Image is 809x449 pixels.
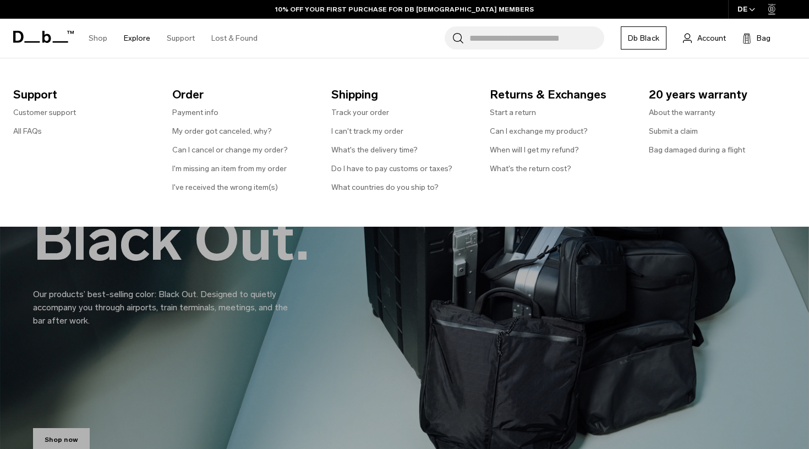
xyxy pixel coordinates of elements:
span: Support [13,86,155,103]
a: My order got canceled, why? [172,125,272,137]
a: Payment info [172,107,218,118]
a: Support [167,19,195,58]
a: Lost & Found [211,19,258,58]
a: Customer support [13,107,76,118]
a: What's the delivery time? [331,144,418,156]
span: Shipping [331,86,473,103]
a: Can I exchange my product? [490,125,588,137]
a: Shop [89,19,107,58]
nav: Main Navigation [80,19,266,58]
span: 20 years warranty [649,86,790,103]
a: Explore [124,19,150,58]
a: I'm missing an item from my order [172,163,287,174]
a: Do I have to pay customs or taxes? [331,163,452,174]
button: Bag [742,31,770,45]
a: About the warranty [649,107,715,118]
a: I've received the wrong item(s) [172,182,278,193]
a: Db Black [621,26,666,50]
a: Bag damaged during a flight [649,144,745,156]
a: I can't track my order [331,125,403,137]
a: Track your order [331,107,389,118]
a: What's the return cost? [490,163,571,174]
span: Order [172,86,314,103]
a: What countries do you ship to? [331,182,439,193]
a: Start a return [490,107,536,118]
span: Returns & Exchanges [490,86,631,103]
span: Account [697,32,726,44]
a: 10% OFF YOUR FIRST PURCHASE FOR DB [DEMOGRAPHIC_DATA] MEMBERS [275,4,534,14]
a: Account [683,31,726,45]
a: When will I get my refund? [490,144,579,156]
span: Bag [757,32,770,44]
a: Submit a claim [649,125,698,137]
a: Can I cancel or change my order? [172,144,288,156]
a: All FAQs [13,125,42,137]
